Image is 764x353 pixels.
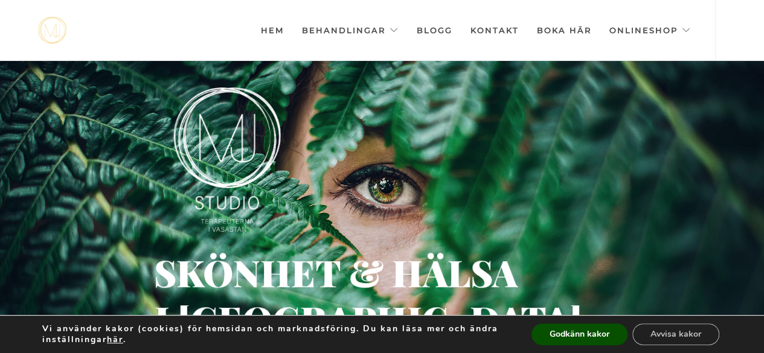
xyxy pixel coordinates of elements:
[38,17,66,44] img: mjstudio
[42,323,506,345] p: Vi använder kakor (cookies) för hemsidan och marknadsföring. Du kan läsa mer och ändra inställnin...
[154,267,445,276] div: Skönhet & hälsa
[155,314,289,325] div: i [GEOGRAPHIC_DATA]
[531,323,628,345] button: Godkänn kakor
[38,17,66,44] a: mjstudio mjstudio mjstudio
[107,334,123,345] button: här
[632,323,719,345] button: Avvisa kakor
